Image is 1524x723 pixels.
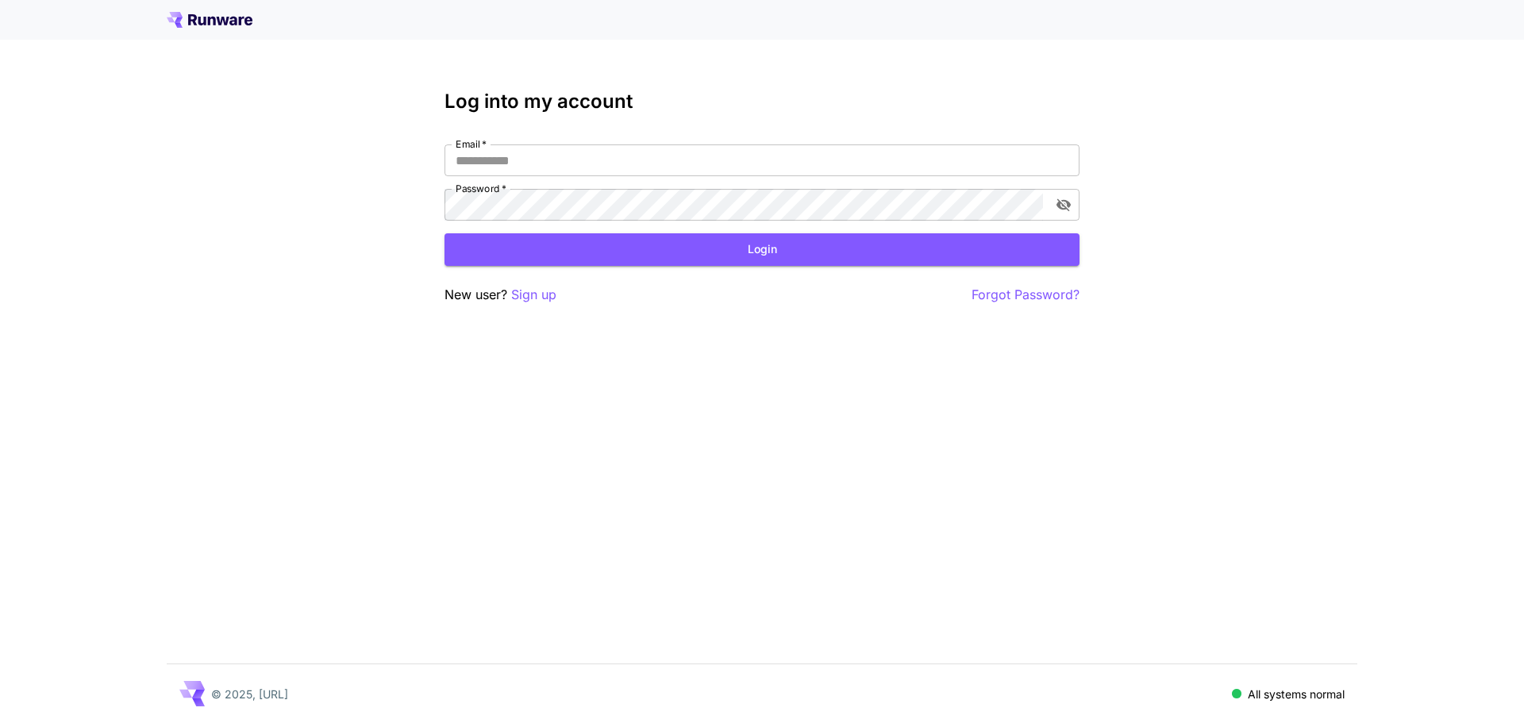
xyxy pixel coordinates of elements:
[1248,686,1345,702] p: All systems normal
[211,686,288,702] p: © 2025, [URL]
[456,182,506,195] label: Password
[972,285,1079,305] button: Forgot Password?
[511,285,556,305] button: Sign up
[444,90,1079,113] h3: Log into my account
[444,285,556,305] p: New user?
[444,233,1079,266] button: Login
[456,137,487,151] label: Email
[1049,190,1078,219] button: toggle password visibility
